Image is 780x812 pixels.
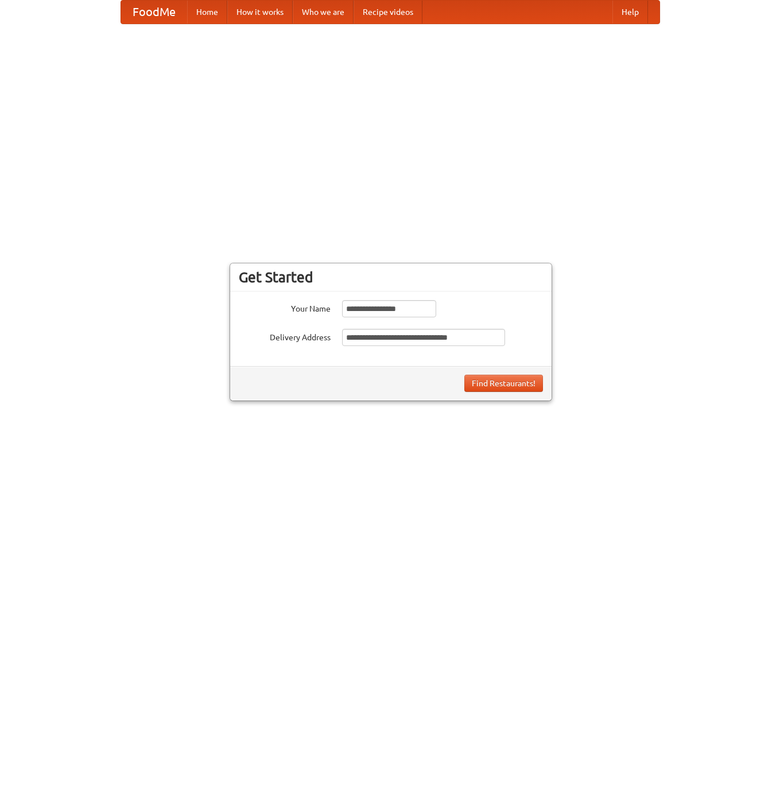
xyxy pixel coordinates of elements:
a: FoodMe [121,1,187,24]
button: Find Restaurants! [464,375,543,392]
h3: Get Started [239,269,543,286]
a: Home [187,1,227,24]
label: Your Name [239,300,331,314]
label: Delivery Address [239,329,331,343]
a: Recipe videos [354,1,422,24]
a: Who we are [293,1,354,24]
a: Help [612,1,648,24]
a: How it works [227,1,293,24]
